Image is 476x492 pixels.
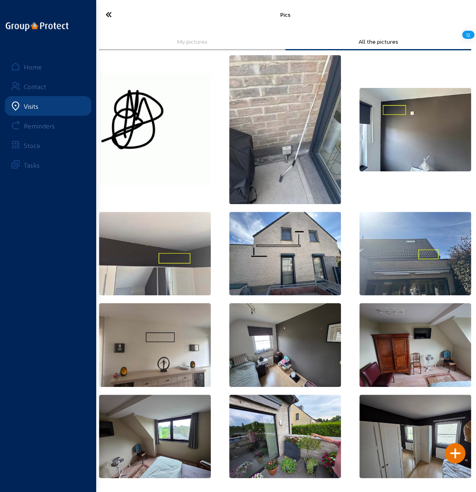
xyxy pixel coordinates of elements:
div: Stock [24,142,41,149]
img: 20250724_124927.jpg [99,395,211,479]
img: 20250724_113822.jpg [229,303,341,387]
img: thb_81dd9429-eaa9-e769-99b9-b37d3956622f.jpeg [229,212,341,296]
img: 20250724_113816.jpg [359,395,471,479]
img: thb_67ba4903-1db0-9852-df29-44f8463bda79.jpeg [99,74,211,185]
img: thb_0d74b4ba-781d-5dbb-2613-07e6384bee3b.jpeg [99,212,211,296]
a: Tasks [5,155,91,175]
a: Contact [5,76,91,96]
div: Reminders [24,122,55,130]
div: Contact [24,83,46,90]
a: Reminders [5,116,91,135]
img: logo-oneline.png [6,22,68,31]
img: 20250724_125040.jpg [229,395,341,479]
a: Stock [5,135,91,155]
div: All the pictures [291,38,466,45]
img: thb_f0010596-34cc-2d2e-2b9f-ed978e88f9a8.jpeg [229,55,341,204]
img: thb_cc254ad0-7750-481b-290c-932e863db861.jpeg [359,88,471,172]
img: 20250724_124926.jpg [359,303,471,387]
div: 12 [462,28,474,42]
div: Tasks [24,161,40,169]
img: thb_9c7d55c4-a719-f034-282b-ffd30e6db9ce.jpeg [359,212,471,296]
div: My pictures [105,38,280,45]
a: Visits [5,96,91,116]
a: Home [5,57,91,76]
div: Home [24,63,42,71]
img: thb_3c07d159-7b77-e69f-aee5-56065fe34b4a.jpeg [99,303,211,387]
div: Visits [24,102,38,110]
div: Pics [158,11,413,18]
